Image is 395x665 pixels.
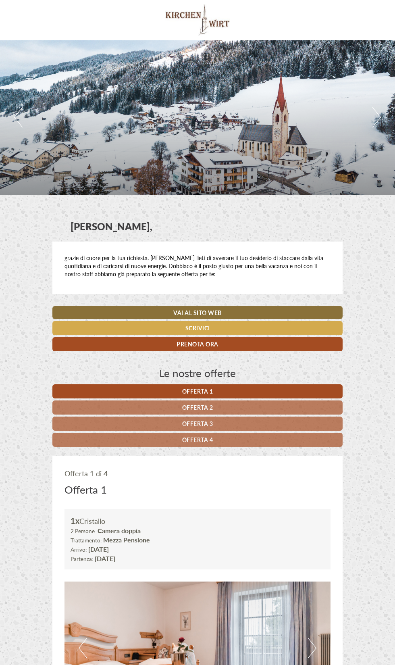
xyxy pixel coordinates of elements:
[88,544,109,554] b: [DATE]
[64,468,108,478] span: Offerta 1 di 4
[71,221,152,231] h1: [PERSON_NAME],
[372,107,381,127] button: Next
[71,536,102,544] small: Trattamento:
[64,254,331,278] p: grazie di cuore per la tua richiesta. [PERSON_NAME] lieti di avverare il tuo desiderio di staccar...
[52,365,343,380] div: Le nostre offerte
[52,321,343,335] a: Scrivici
[98,526,141,535] b: Camera doppia
[71,515,79,526] b: 1x
[64,482,107,497] div: Offerta 1
[52,306,343,319] a: Vai al sito web
[79,638,87,658] button: Previous
[71,555,93,563] small: Partenza:
[182,403,213,411] span: Offerta 2
[52,337,343,351] a: Prenota ora
[103,535,150,544] b: Mezza Pensione
[182,387,213,395] span: Offerta 1
[95,554,115,563] b: [DATE]
[182,419,213,427] span: Offerta 3
[182,436,213,444] span: Offerta 4
[14,107,23,127] button: Previous
[71,527,96,535] small: 2 Persone:
[71,546,87,553] small: Arrivo:
[308,638,316,658] button: Next
[71,515,324,527] div: Cristallo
